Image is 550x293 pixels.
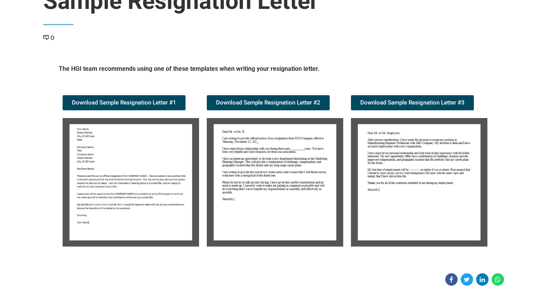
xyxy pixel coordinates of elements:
a: 0 [43,34,54,41]
span: Download Sample Resignation Letter #1 [72,100,176,106]
span: Download Sample Resignation Letter #2 [216,100,320,106]
span: Download Sample Resignation Letter #3 [360,100,465,106]
a: Download Sample Resignation Letter #2 [207,95,330,110]
a: Share on Linkedin [476,273,489,286]
a: Download Sample Resignation Letter #1 [63,95,186,110]
a: Download Sample Resignation Letter #3 [351,95,474,110]
a: Share on WhatsApp [492,273,504,286]
a: Share on Facebook [445,273,458,286]
h5: The HGI team recommends using one of these templates when writing your resignation letter. [59,65,492,76]
a: Share on Twitter [461,273,473,286]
